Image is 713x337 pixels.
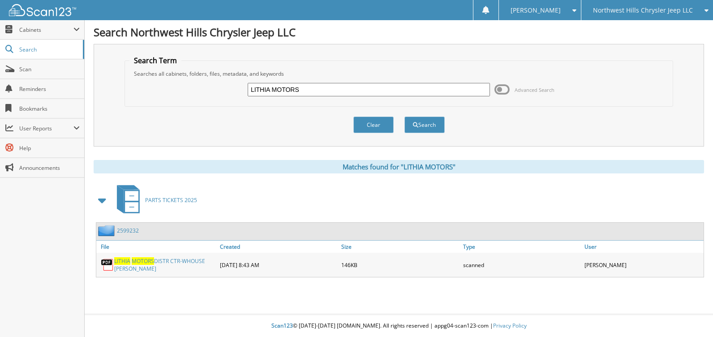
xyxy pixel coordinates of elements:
span: Advanced Search [515,86,554,93]
span: Scan [19,65,80,73]
span: [PERSON_NAME] [511,8,561,13]
button: Clear [353,117,394,133]
a: Created [218,241,339,253]
span: Announcements [19,164,80,172]
a: User [582,241,704,253]
span: PARTS TICKETS 2025 [145,196,197,204]
a: PARTS TICKETS 2025 [112,182,197,218]
div: 146KB [339,255,460,275]
a: Type [461,241,582,253]
div: Searches all cabinets, folders, files, metadata, and keywords [129,70,668,78]
img: scan123-logo-white.svg [9,4,76,16]
a: 2599232 [117,227,139,234]
div: [DATE] 8:43 AM [218,255,339,275]
span: User Reports [19,125,73,132]
img: PDF.png [101,258,114,272]
div: [PERSON_NAME] [582,255,704,275]
span: Reminders [19,85,80,93]
span: MOTORS [132,257,154,265]
legend: Search Term [129,56,181,65]
span: Search [19,46,78,53]
img: folder2.png [98,225,117,236]
iframe: Chat Widget [668,294,713,337]
div: scanned [461,255,582,275]
div: Matches found for "LITHIA MOTORS" [94,160,704,173]
h1: Search Northwest Hills Chrysler Jeep LLC [94,25,704,39]
a: File [96,241,218,253]
span: LITHIA [114,257,130,265]
span: Help [19,144,80,152]
span: Cabinets [19,26,73,34]
span: Bookmarks [19,105,80,112]
span: Northwest Hills Chrysler Jeep LLC [593,8,693,13]
a: LITHIA MOTORSDISTR CTR-WHOUSE [PERSON_NAME] [114,257,215,272]
a: Size [339,241,460,253]
a: Privacy Policy [493,322,527,329]
span: Scan123 [271,322,293,329]
div: © [DATE]-[DATE] [DOMAIN_NAME]. All rights reserved | appg04-scan123-com | [85,315,713,337]
button: Search [404,117,445,133]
